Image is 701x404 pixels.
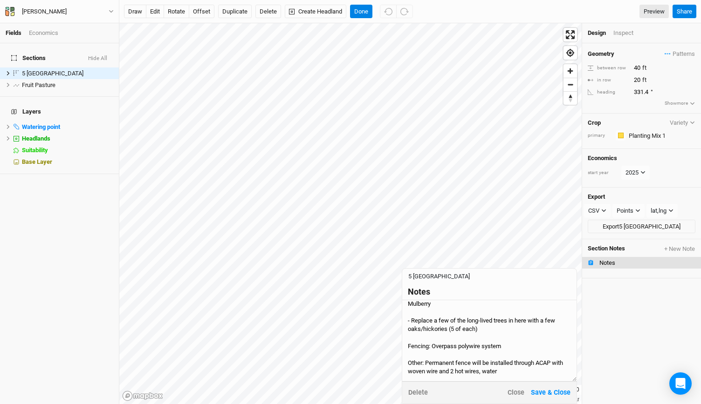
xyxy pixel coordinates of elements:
span: Suitability [22,147,48,154]
div: start year [588,169,620,176]
div: primary [588,132,611,139]
button: [PERSON_NAME] [5,7,114,17]
span: Fruit Pasture [22,81,55,88]
button: Duplicate [218,5,252,19]
a: Mapbox logo [122,391,163,401]
div: Points [617,206,633,215]
button: Done [350,5,372,19]
span: Sections [11,54,46,62]
a: Maxar [558,396,579,403]
input: Planting Mix 1 [626,130,695,141]
div: Inspect [613,29,646,37]
span: Base Layer [22,158,52,165]
div: lat,lng [651,206,667,215]
div: heading [588,89,629,96]
button: Zoom in [564,64,577,78]
button: Undo (^z) [380,5,397,19]
button: Share [673,5,696,19]
button: lat,lng [646,204,678,218]
h4: Economics [588,155,695,162]
button: Zoom out [564,78,577,91]
h4: Export [588,193,695,201]
div: [PERSON_NAME] [22,7,67,16]
a: Preview [639,5,669,19]
button: Hide All [88,55,108,62]
button: Points [612,204,645,218]
button: + New Note [664,245,695,253]
div: between row [588,65,629,72]
button: Delete [255,5,281,19]
h4: Crop [588,119,601,127]
div: Economics [29,29,58,37]
div: Design [588,29,606,37]
button: 2025 [621,166,650,180]
canvas: Map [119,23,582,404]
button: Find my location [564,46,577,60]
button: Patterns [664,49,695,59]
button: CSV [584,204,611,218]
div: Open Intercom Messenger [669,372,692,395]
button: Variety [669,119,695,126]
button: Notes [582,257,701,269]
div: Notes [599,259,695,267]
div: Base Layer [22,158,113,166]
button: draw [124,5,146,19]
div: CSV [588,206,599,215]
div: Headlands [22,135,113,142]
button: Redo (^Z) [396,5,413,19]
button: Export5 [GEOGRAPHIC_DATA] [588,220,695,234]
div: Suitability [22,147,113,154]
button: Reset bearing to north [564,91,577,105]
button: Showmore [664,99,695,108]
button: rotate [164,5,189,19]
span: Watering point [22,123,60,130]
button: offset [189,5,214,19]
span: Reset bearing to north [564,92,577,105]
span: 5 [GEOGRAPHIC_DATA] [22,70,83,77]
button: edit [146,5,164,19]
a: Fields [6,29,21,36]
div: Watering point [22,123,113,131]
h4: Layers [6,102,113,121]
div: 5 Acre Field [22,70,113,77]
h4: Geometry [588,50,614,58]
button: Enter fullscreen [564,28,577,41]
div: in row [588,77,629,84]
span: Section Notes [588,245,625,253]
button: Create Headland [285,5,346,19]
div: Liz Allora [22,7,67,16]
span: Headlands [22,135,50,142]
div: Fruit Pasture [22,81,113,89]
